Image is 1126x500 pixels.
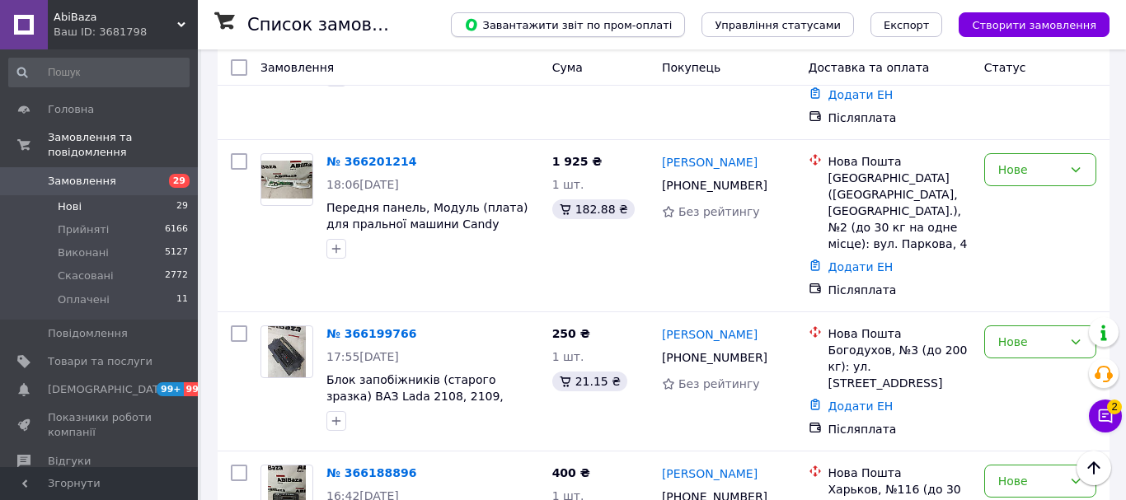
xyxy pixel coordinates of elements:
span: 18:06[DATE] [326,178,399,191]
span: 17:55[DATE] [326,350,399,363]
div: Нова Пошта [828,153,971,170]
span: Без рейтингу [678,377,760,390]
a: № 366201214 [326,155,416,168]
span: 250 ₴ [552,327,590,340]
a: Додати ЕН [828,260,894,273]
div: Ваш ID: 3681798 [54,25,198,40]
span: 1 шт. [552,350,584,363]
h1: Список замовлень [247,15,415,35]
span: Повідомлення [48,326,128,341]
a: Передня панель, Модуль (плата) для пральної машини Candy 43028189 /3/ [326,201,528,247]
span: 5127 [165,245,188,260]
span: Завантажити звіт по пром-оплаті [464,17,672,32]
a: Фото товару [260,325,313,378]
span: 2772 [165,269,188,283]
div: [PHONE_NUMBER] [659,346,771,369]
a: № 366199766 [326,327,416,340]
span: Відгуки [48,454,91,469]
span: 1 шт. [552,178,584,191]
span: Головна [48,102,94,117]
span: Товари та послуги [48,354,152,369]
a: Блок запобіжників (старого зразка) ВАЗ Lada 2108, 2109, 21099 337.469.061-2002 /700/ [326,373,507,419]
span: Покупець [662,61,720,74]
span: 1 925 ₴ [552,155,603,168]
span: Створити замовлення [972,19,1096,31]
div: 21.15 ₴ [552,371,627,391]
button: Експорт [870,12,943,37]
span: 99+ [157,382,184,396]
div: Нова Пошта [828,465,971,481]
span: 11 [176,292,188,307]
div: [GEOGRAPHIC_DATA] ([GEOGRAPHIC_DATA], [GEOGRAPHIC_DATA].), №2 (до 30 кг на одне місце): вул. Парк... [828,170,971,252]
span: 29 [169,174,190,188]
a: Створити замовлення [942,17,1110,30]
div: Післяплата [828,110,971,126]
button: Управління статусами [701,12,854,37]
span: 29 [176,199,188,214]
div: 182.88 ₴ [552,199,635,219]
span: Статус [984,61,1026,74]
span: 6166 [165,222,188,237]
span: [DEMOGRAPHIC_DATA] [48,382,170,397]
div: Нова Пошта [828,325,971,342]
div: Богодухов, №3 (до 200 кг): ул. [STREET_ADDRESS] [828,342,971,391]
input: Пошук [8,58,190,87]
span: Показники роботи компанії [48,410,152,440]
span: Прийняті [58,222,109,237]
a: [PERSON_NAME] [662,326,758,343]
span: Управління статусами [715,19,841,31]
span: Експорт [884,19,930,31]
span: Без рейтингу [678,205,760,218]
div: Післяплата [828,282,971,298]
button: Створити замовлення [959,12,1110,37]
a: Додати ЕН [828,88,894,101]
span: Замовлення та повідомлення [48,130,198,160]
a: [PERSON_NAME] [662,154,758,171]
div: Післяплата [828,421,971,437]
img: Фото товару [268,326,307,377]
span: Замовлення [260,61,334,74]
span: 400 ₴ [552,466,590,479]
button: Чат з покупцем2 [1089,400,1122,432]
span: Нові [58,199,82,214]
div: Нове [998,472,1063,490]
span: 99+ [184,382,211,396]
span: AbiBaza [54,10,177,25]
div: [PHONE_NUMBER] [659,174,771,197]
a: Фото товару [260,153,313,206]
div: Нове [998,333,1063,351]
a: № 366188896 [326,466,416,479]
button: Наверх [1077,451,1111,485]
img: Фото товару [261,161,312,199]
a: [PERSON_NAME] [662,465,758,482]
span: Скасовані [58,269,114,283]
span: Оплачені [58,292,110,307]
span: Доставка та оплата [809,61,930,74]
span: Виконані [58,245,109,260]
span: Cума [552,61,583,74]
button: Завантажити звіт по пром-оплаті [451,12,685,37]
div: Нове [998,161,1063,179]
a: Додати ЕН [828,400,894,413]
span: 2 [1107,400,1122,414]
span: Замовлення [48,174,116,189]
